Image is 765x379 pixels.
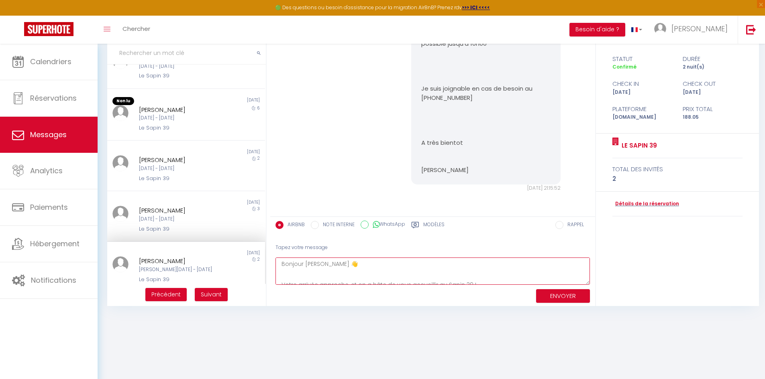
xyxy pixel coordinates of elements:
[612,164,743,174] div: total des invités
[195,288,228,302] button: Next
[139,266,220,274] div: [PERSON_NAME][DATE] - [DATE]
[677,113,748,121] div: 188.05
[151,290,181,298] span: Précédent
[139,165,220,172] div: [DATE] - [DATE]
[411,184,561,192] div: [DATE] 21:15:52
[369,221,405,229] label: WhatsApp
[201,290,222,298] span: Suivant
[139,276,220,284] div: Le Sapin 39
[107,42,266,65] input: Rechercher un mot clé
[423,221,445,231] label: Modèles
[139,256,220,266] div: [PERSON_NAME]
[139,174,220,182] div: Le Sapin 39
[145,288,187,302] button: Previous
[607,79,677,89] div: check in
[746,24,756,34] img: logout
[139,206,220,215] div: [PERSON_NAME]
[30,130,67,140] span: Messages
[607,54,677,64] div: statut
[654,23,666,35] img: ...
[257,105,260,111] span: 6
[536,289,590,303] button: ENVOYER
[112,256,129,272] img: ...
[30,239,80,249] span: Hébergement
[186,250,265,256] div: [DATE]
[30,202,68,212] span: Paiements
[284,221,305,230] label: AIRBNB
[612,174,743,184] div: 2
[619,141,657,150] a: Le Sapin 39
[139,72,220,80] div: Le Sapin 39
[112,97,134,105] span: Non lu
[30,57,71,67] span: Calendriers
[139,114,220,122] div: [DATE] - [DATE]
[139,105,220,115] div: [PERSON_NAME]
[677,104,748,114] div: Prix total
[112,155,129,171] img: ...
[612,63,636,70] span: Confirmé
[257,256,260,262] span: 2
[122,24,150,33] span: Chercher
[139,155,220,165] div: [PERSON_NAME]
[569,23,625,36] button: Besoin d'aide ?
[30,166,63,176] span: Analytics
[139,124,220,132] div: Le Sapin 39
[31,275,76,285] span: Notifications
[24,22,73,36] img: Super Booking
[139,225,220,233] div: Le Sapin 39
[607,89,677,96] div: [DATE]
[648,16,738,44] a: ... [PERSON_NAME]
[275,238,590,257] div: Tapez votre message
[677,54,748,64] div: durée
[186,149,265,155] div: [DATE]
[563,221,584,230] label: RAPPEL
[607,113,677,121] div: [DOMAIN_NAME]
[257,155,260,161] span: 2
[112,206,129,222] img: ...
[677,63,748,71] div: 2 nuit(s)
[257,206,260,212] span: 3
[462,4,490,11] a: >>> ICI <<<<
[139,63,220,70] div: [DATE] - [DATE]
[112,105,129,121] img: ...
[677,89,748,96] div: [DATE]
[186,199,265,206] div: [DATE]
[319,221,355,230] label: NOTE INTERNE
[607,104,677,114] div: Plateforme
[186,97,265,105] div: [DATE]
[671,24,728,34] span: [PERSON_NAME]
[30,93,77,103] span: Réservations
[677,79,748,89] div: check out
[139,215,220,223] div: [DATE] - [DATE]
[116,16,156,44] a: Chercher
[612,200,679,208] a: Détails de la réservation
